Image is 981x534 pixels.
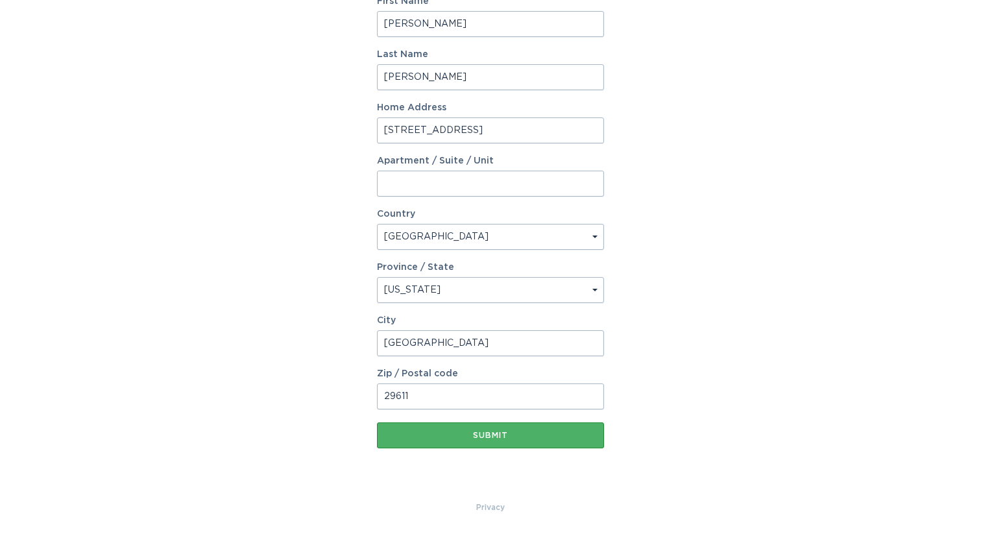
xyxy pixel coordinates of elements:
label: Apartment / Suite / Unit [377,156,604,165]
label: Zip / Postal code [377,369,604,378]
label: Country [377,210,415,219]
label: City [377,316,604,325]
button: Submit [377,422,604,448]
label: Province / State [377,263,454,272]
label: Home Address [377,103,604,112]
label: Last Name [377,50,604,59]
div: Submit [383,431,598,439]
a: Privacy Policy & Terms of Use [476,500,505,515]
